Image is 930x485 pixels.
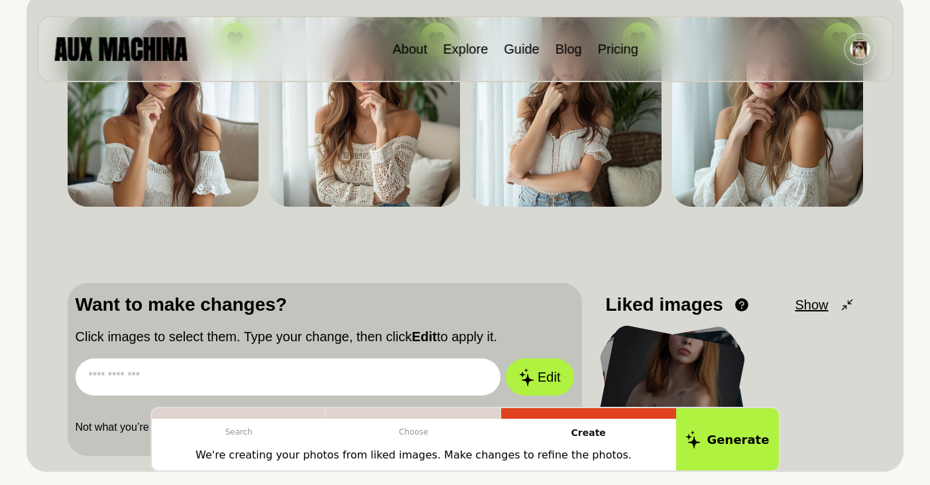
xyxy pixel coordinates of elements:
[504,42,539,56] a: Guide
[76,291,574,319] p: Want to make changes?
[392,42,427,56] a: About
[555,42,582,56] a: Blog
[795,295,828,315] span: Show
[269,16,460,207] img: Search result
[501,419,676,447] p: Create
[412,329,437,344] b: Edit
[672,16,863,207] img: Search result
[196,447,632,463] p: We're creating your photos from liked images. Make changes to refine the photos.
[443,42,488,56] a: Explore
[76,327,574,347] p: Click images to select them. Type your change, then click to apply it.
[152,419,327,445] p: Search
[606,291,723,319] p: Liked images
[326,419,501,445] p: Choose
[676,408,779,470] button: Generate
[471,16,662,207] img: Search result
[850,39,870,59] img: Avatar
[68,16,259,207] img: Search result
[795,295,854,315] button: Show
[54,37,187,60] img: AUX MACHINA
[506,358,573,396] button: Edit
[598,42,638,56] a: Pricing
